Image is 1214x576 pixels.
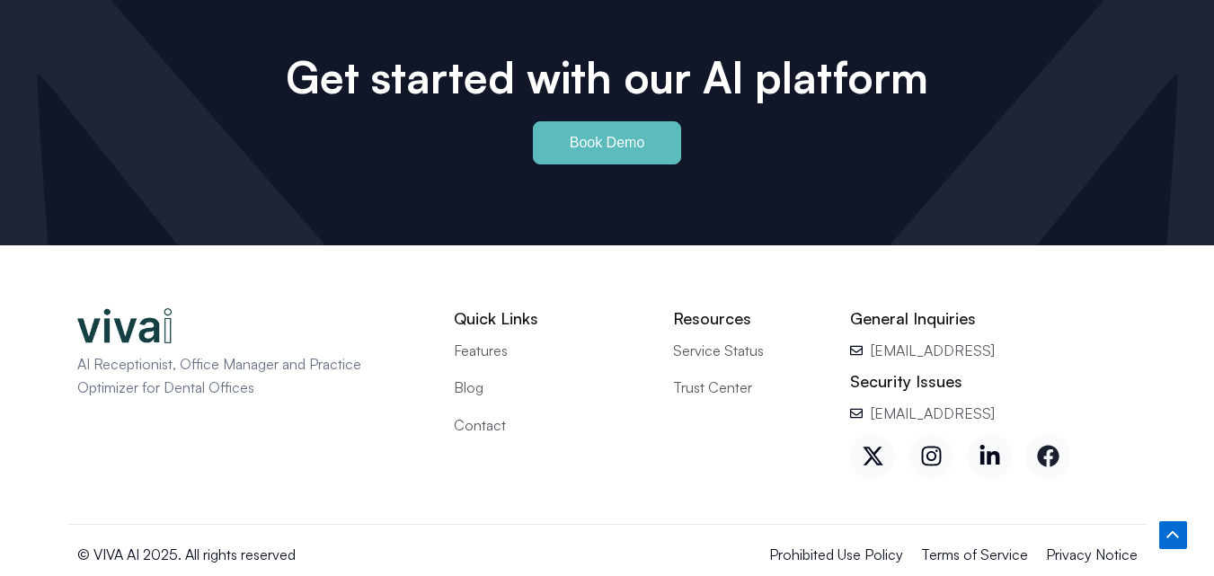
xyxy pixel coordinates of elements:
span: [EMAIL_ADDRESS] [866,402,995,425]
a: Prohibited Use Policy [769,543,903,566]
a: [EMAIL_ADDRESS] [850,339,1137,362]
p: © VIVA AI 2025. All rights reserved [77,543,543,566]
span: Service Status [673,339,764,362]
h2: Get started with our Al platform [239,51,976,103]
span: Blog [454,376,483,399]
a: Service Status [673,339,823,362]
a: Privacy Notice [1046,543,1138,566]
span: Contact [454,413,506,437]
a: Features [454,339,646,362]
span: Book Demo [570,136,645,150]
h2: Resources [673,308,823,329]
a: Terms of Service [921,543,1028,566]
h2: General Inquiries [850,308,1137,329]
h2: Security Issues [850,371,1137,392]
span: Trust Center [673,376,752,399]
a: Blog [454,376,646,399]
a: [EMAIL_ADDRESS] [850,402,1137,425]
h2: Quick Links [454,308,646,329]
a: Contact [454,413,646,437]
span: Features [454,339,508,362]
p: AI Receptionist, Office Manager and Practice Optimizer for Dental Offices [77,352,392,400]
a: Book Demo [533,121,682,164]
a: Trust Center [673,376,823,399]
span: [EMAIL_ADDRESS] [866,339,995,362]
